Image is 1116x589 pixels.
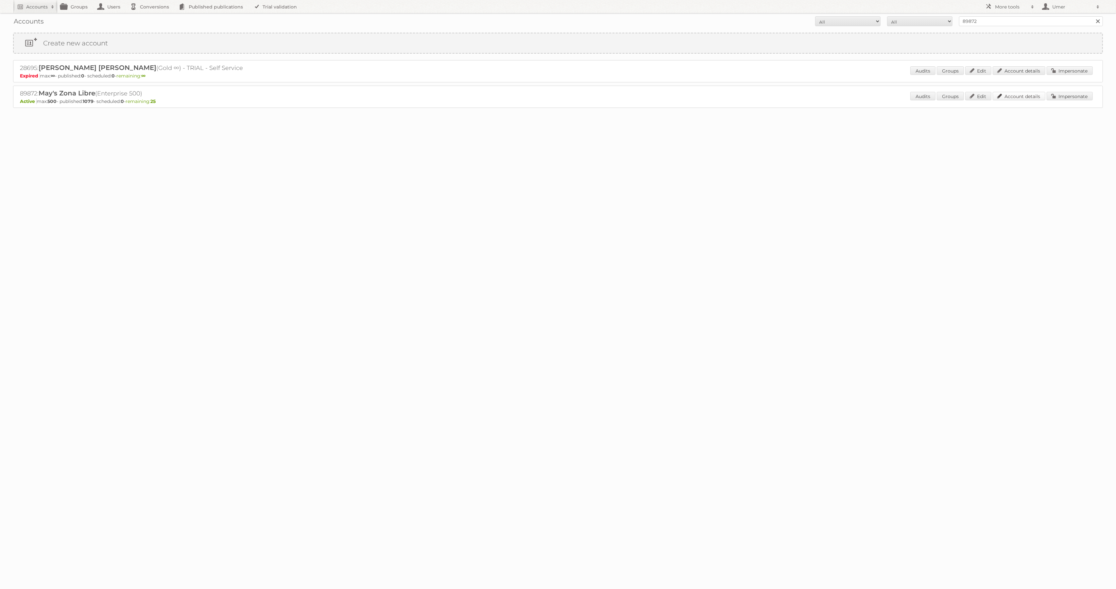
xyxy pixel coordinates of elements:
[141,73,146,79] strong: ∞
[47,98,57,104] strong: 500
[910,66,936,75] a: Audits
[937,66,964,75] a: Groups
[121,98,124,104] strong: 0
[993,92,1045,100] a: Account details
[83,98,94,104] strong: 1079
[126,98,156,104] span: remaining:
[937,92,964,100] a: Groups
[20,98,1096,104] p: max: - published: - scheduled: -
[910,92,936,100] a: Audits
[20,98,37,104] span: Active
[116,73,146,79] span: remaining:
[1047,92,1093,100] a: Impersonate
[1051,4,1093,10] h2: Umer
[1047,66,1093,75] a: Impersonate
[51,73,55,79] strong: ∞
[150,98,156,104] strong: 25
[14,33,1102,53] a: Create new account
[20,73,40,79] span: Expired
[39,89,95,97] span: May's Zona Libre
[965,92,991,100] a: Edit
[81,73,84,79] strong: 0
[993,66,1045,75] a: Account details
[39,64,156,72] span: [PERSON_NAME] [PERSON_NAME]
[965,66,991,75] a: Edit
[26,4,48,10] h2: Accounts
[20,89,249,98] h2: 89872: (Enterprise 500)
[20,64,249,72] h2: 28695: (Gold ∞) - TRIAL - Self Service
[995,4,1028,10] h2: More tools
[20,73,1096,79] p: max: - published: - scheduled: -
[112,73,115,79] strong: 0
